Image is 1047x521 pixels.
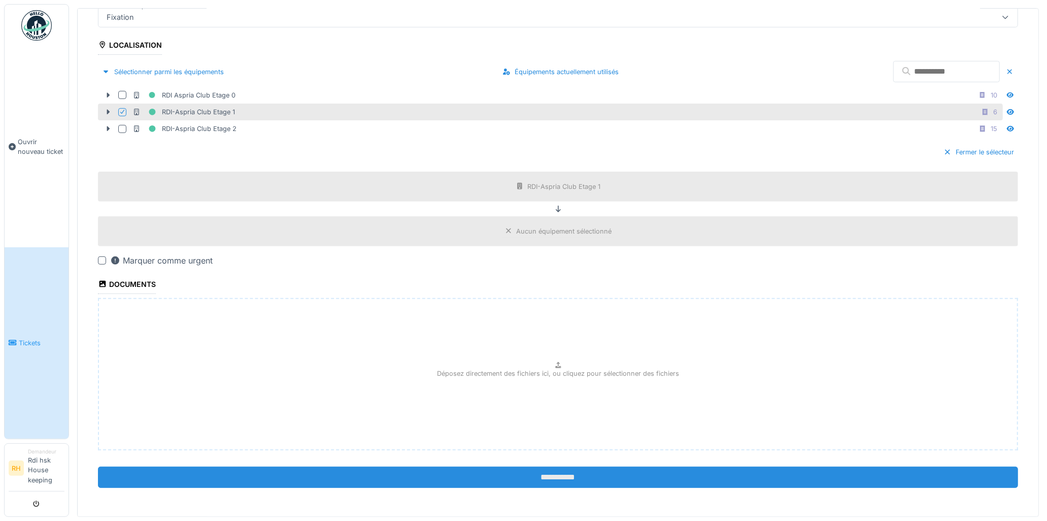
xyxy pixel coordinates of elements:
div: 15 [991,124,997,134]
div: Localisation [98,38,162,55]
div: RDI-Aspria Club Etage 2 [132,122,237,135]
div: 6 [993,107,997,117]
span: Ouvrir nouveau ticket [18,137,64,156]
img: Badge_color-CXgf-gQk.svg [21,10,52,41]
a: Tickets [5,247,69,439]
div: Équipements actuellement utilisés [498,65,623,79]
div: Fermer le sélecteur [939,145,1018,159]
div: Fixation [103,12,138,23]
span: Tickets [19,338,64,348]
div: Sélectionner parmi les équipements [98,65,228,79]
div: Marquer comme urgent [110,254,213,267]
li: Rdi hsk House keeping [28,448,64,489]
div: RDI-Aspria Club Etage 1 [528,182,601,191]
li: RH [9,461,24,476]
div: Aucun équipement sélectionné [517,226,612,236]
div: 10 [991,90,997,100]
div: RDI-Aspria Club Etage 1 [132,106,235,118]
a: RH DemandeurRdi hsk House keeping [9,448,64,492]
p: Déposez directement des fichiers ici, ou cliquez pour sélectionner des fichiers [437,369,679,378]
div: Documents [98,277,156,294]
div: Demandeur [28,448,64,455]
a: Ouvrir nouveau ticket [5,46,69,247]
div: RDI Aspria Club Etage 0 [132,89,235,102]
